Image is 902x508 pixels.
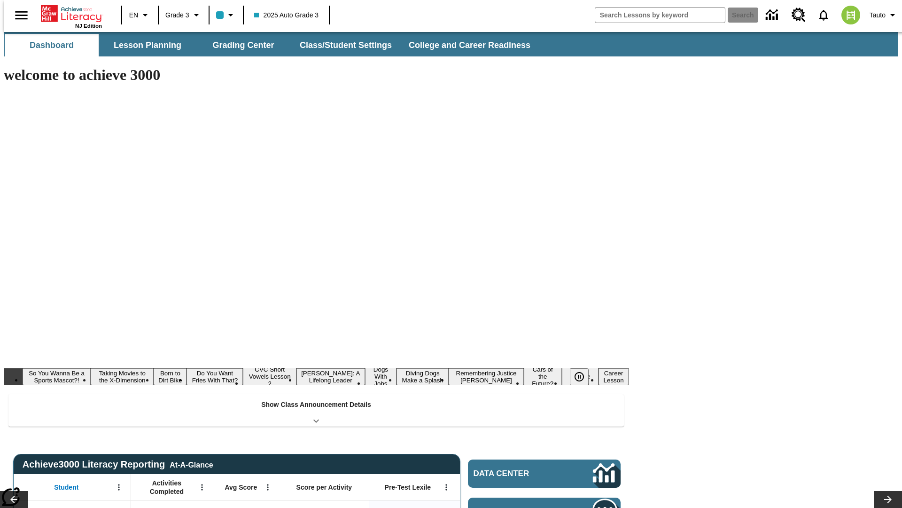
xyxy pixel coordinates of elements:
span: Avg Score [225,483,257,492]
button: College and Career Readiness [401,34,538,56]
button: Slide 10 Cars of the Future? [524,365,562,389]
button: Slide 4 Do You Want Fries With That? [187,368,243,385]
button: Slide 9 Remembering Justice O'Connor [449,368,524,385]
span: Grade 3 [165,10,189,20]
button: Slide 11 Pre-release lesson [562,365,599,389]
button: Slide 12 Career Lesson [599,368,629,385]
button: Slide 8 Diving Dogs Make a Splash [397,368,449,385]
button: Slide 5 CVC Short Vowels Lesson 2 [243,365,296,389]
span: EN [129,10,138,20]
button: Open Menu [195,480,209,494]
button: Dashboard [5,34,99,56]
span: Student [54,483,78,492]
span: Tauto [870,10,886,20]
button: Class/Student Settings [292,34,399,56]
button: Grading Center [196,34,290,56]
div: Home [41,3,102,29]
span: 2025 Auto Grade 3 [254,10,319,20]
span: NJ Edition [75,23,102,29]
div: SubNavbar [4,34,539,56]
div: At-A-Glance [170,459,213,469]
button: Slide 7 Dogs With Jobs [365,365,397,389]
button: Open side menu [8,1,35,29]
span: Data Center [474,469,561,478]
button: Class color is light blue. Change class color [212,7,240,24]
button: Slide 6 Dianne Feinstein: A Lifelong Leader [296,368,365,385]
img: avatar image [841,6,860,24]
button: Lesson carousel, Next [874,491,902,508]
a: Home [41,4,102,23]
div: SubNavbar [4,32,898,56]
span: Pre-Test Lexile [385,483,431,492]
a: Resource Center, Will open in new tab [786,2,811,28]
button: Open Menu [261,480,275,494]
button: Select a new avatar [836,3,866,27]
div: Pause [570,368,598,385]
a: Data Center [760,2,786,28]
button: Lesson Planning [101,34,194,56]
button: Open Menu [112,480,126,494]
button: Slide 2 Taking Movies to the X-Dimension [91,368,154,385]
button: Language: EN, Select a language [125,7,155,24]
button: Pause [570,368,589,385]
div: Show Class Announcement Details [8,394,624,427]
input: search field [595,8,725,23]
a: Data Center [468,460,621,488]
button: Grade: Grade 3, Select a grade [162,7,206,24]
span: Achieve3000 Literacy Reporting [23,459,213,470]
h1: welcome to achieve 3000 [4,66,629,84]
span: Score per Activity [296,483,352,492]
span: Activities Completed [136,479,198,496]
p: Show Class Announcement Details [261,400,371,410]
button: Open Menu [439,480,453,494]
button: Profile/Settings [866,7,902,24]
button: Slide 1 So You Wanna Be a Sports Mascot?! [23,368,91,385]
a: Notifications [811,3,836,27]
button: Slide 3 Born to Dirt Bike [154,368,187,385]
